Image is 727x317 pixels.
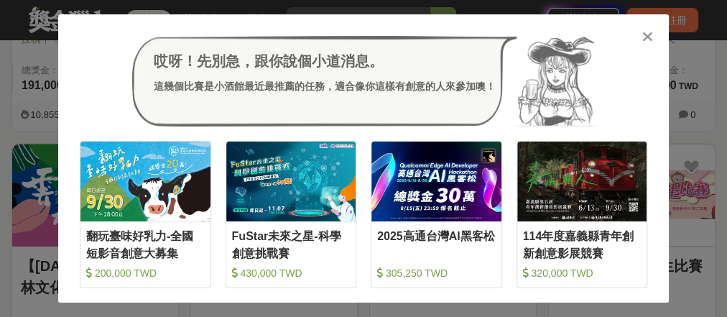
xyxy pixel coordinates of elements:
[523,228,642,260] div: 114年度嘉義縣青年創新創意影展競賽
[154,79,496,94] div: 這幾個比賽是小酒館最近最推薦的任務，適合像你這樣有創意的人來參加噢！
[517,141,648,288] a: Cover Image114年度嘉義縣青年創新創意影展競賽 320,000 TWD
[232,228,351,260] div: FuStar未來之星-科學創意挑戰賽
[226,141,357,288] a: Cover ImageFuStar未來之星-科學創意挑戰賽 430,000 TWD
[377,266,496,280] div: 305,250 TWD
[80,142,210,221] img: Cover Image
[154,50,496,72] div: 哎呀！先別急，跟你說個小道消息。
[86,266,205,280] div: 200,000 TWD
[517,36,595,127] img: Avatar
[86,228,205,260] div: 翻玩臺味好乳力-全國短影音創意大募集
[371,142,501,221] img: Cover Image
[226,142,356,221] img: Cover Image
[517,142,647,221] img: Cover Image
[377,228,496,260] div: 2025高通台灣AI黑客松
[80,141,211,288] a: Cover Image翻玩臺味好乳力-全國短影音創意大募集 200,000 TWD
[523,266,642,280] div: 320,000 TWD
[371,141,502,288] a: Cover Image2025高通台灣AI黑客松 305,250 TWD
[232,266,351,280] div: 430,000 TWD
